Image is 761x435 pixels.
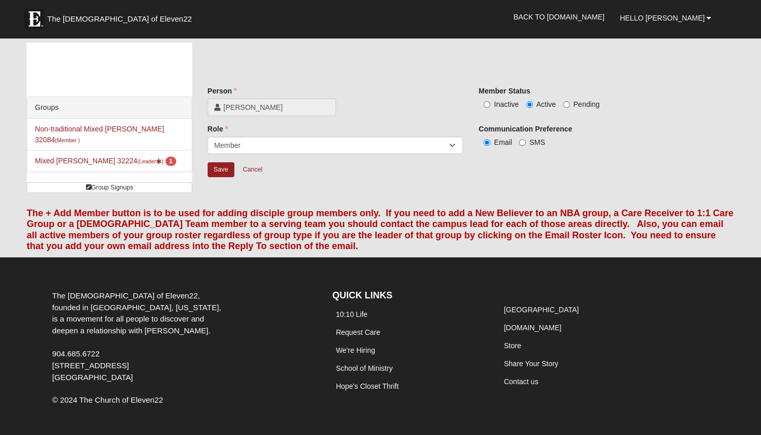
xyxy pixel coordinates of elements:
[526,101,533,108] input: Active
[27,208,733,252] font: The + Add Member button is to be used for adding disciple group members only. If you need to add ...
[536,100,556,108] span: Active
[19,4,225,29] a: The [DEMOGRAPHIC_DATA] of Eleven22
[494,138,512,146] span: Email
[224,102,329,112] span: [PERSON_NAME]
[165,157,176,166] span: number of pending members
[484,101,490,108] input: Inactive
[47,14,192,24] span: The [DEMOGRAPHIC_DATA] of Eleven22
[573,100,600,108] span: Pending
[484,139,490,146] input: Email
[208,124,228,134] label: Role
[478,124,572,134] label: Communication Preference
[504,324,562,332] a: [DOMAIN_NAME]
[563,101,570,108] input: Pending
[52,373,133,382] span: [GEOGRAPHIC_DATA]
[336,346,375,354] a: We're Hiring
[336,382,398,390] a: Hope's Closet Thrift
[55,137,80,143] small: (Member )
[620,14,704,22] span: Hello [PERSON_NAME]
[208,162,234,177] input: Alt+s
[519,139,526,146] input: SMS
[24,9,45,29] img: Eleven22 logo
[504,377,539,386] a: Contact us
[35,157,176,165] a: Mixed [PERSON_NAME] 32224(Leader) 1
[27,97,192,119] div: Groups
[27,182,192,193] a: Group Signups
[506,4,612,30] a: Back to [DOMAIN_NAME]
[504,342,521,350] a: Store
[336,328,380,336] a: Request Care
[612,5,719,31] a: Hello [PERSON_NAME]
[529,138,545,146] span: SMS
[44,290,231,384] div: The [DEMOGRAPHIC_DATA] of Eleven22, founded in [GEOGRAPHIC_DATA], [US_STATE], is a movement for a...
[137,158,163,164] small: (Leader )
[236,162,269,178] a: Cancel
[336,364,392,372] a: School of Ministry
[336,310,367,318] a: 10:10 Life
[478,86,530,96] label: Member Status
[35,125,164,144] a: Non-traditional Mixed [PERSON_NAME] 32084(Member )
[52,395,163,404] span: © 2024 The Church of Eleven22
[332,290,485,301] h4: QUICK LINKS
[494,100,518,108] span: Inactive
[208,86,237,96] label: Person
[504,306,579,314] a: [GEOGRAPHIC_DATA]
[504,360,559,368] a: Share Your Story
